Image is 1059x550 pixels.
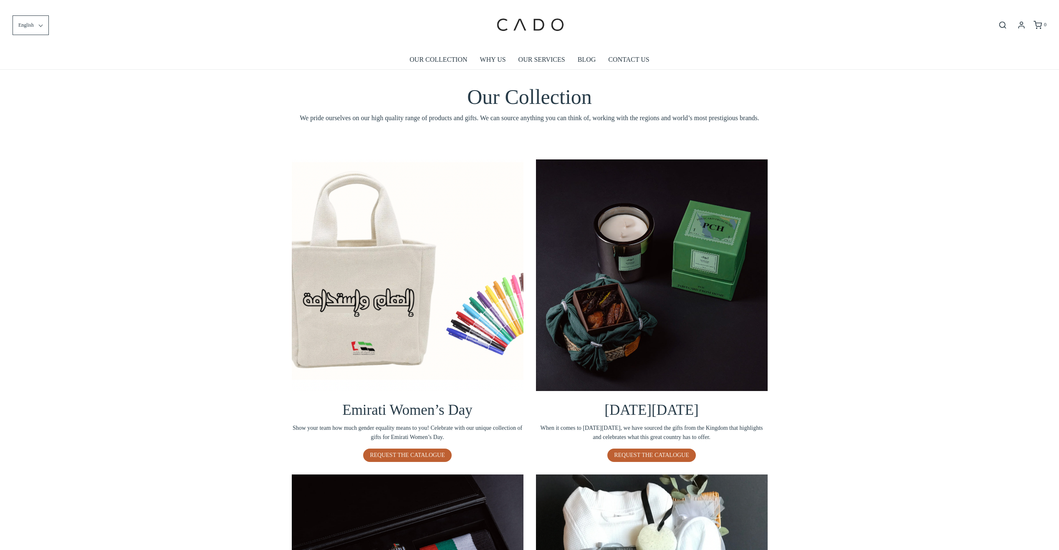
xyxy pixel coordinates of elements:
[614,452,689,458] span: REQUEST THE CATALOGUE
[607,449,696,462] a: REQUEST THE CATALOGUE
[292,113,768,124] span: We pride ourselves on our high quality range of products and gifts. We can source anything you ca...
[608,50,649,69] a: CONTACT US
[409,50,467,69] a: OUR COLLECTION
[342,402,472,418] span: Emirati Women’s Day
[13,15,49,35] button: English
[604,402,698,418] span: [DATE][DATE]
[995,20,1010,30] button: Open search bar
[370,452,445,458] span: REQUEST THE CATALOGUE
[578,50,596,69] a: BLOG
[292,424,523,442] span: Show your team how much gender equality means to you! Celebrate with our unique collection of gif...
[536,159,768,391] img: cado_gifting--_fja6726-1-1-1657775317757.jpg
[292,159,523,391] img: screenshot-20220711-at-064307-1657774959634.png
[18,21,34,29] span: English
[480,50,506,69] a: WHY US
[1044,22,1046,28] span: 0
[363,449,452,462] a: REQUEST THE CATALOGUE
[494,6,565,44] img: cadogifting
[467,85,592,108] span: Our Collection
[1033,21,1046,29] a: 0
[518,50,565,69] a: OUR SERVICES
[536,424,768,442] span: When it comes to [DATE][DATE], we have sourced the gifts from the Kingdom that highlights and cel...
